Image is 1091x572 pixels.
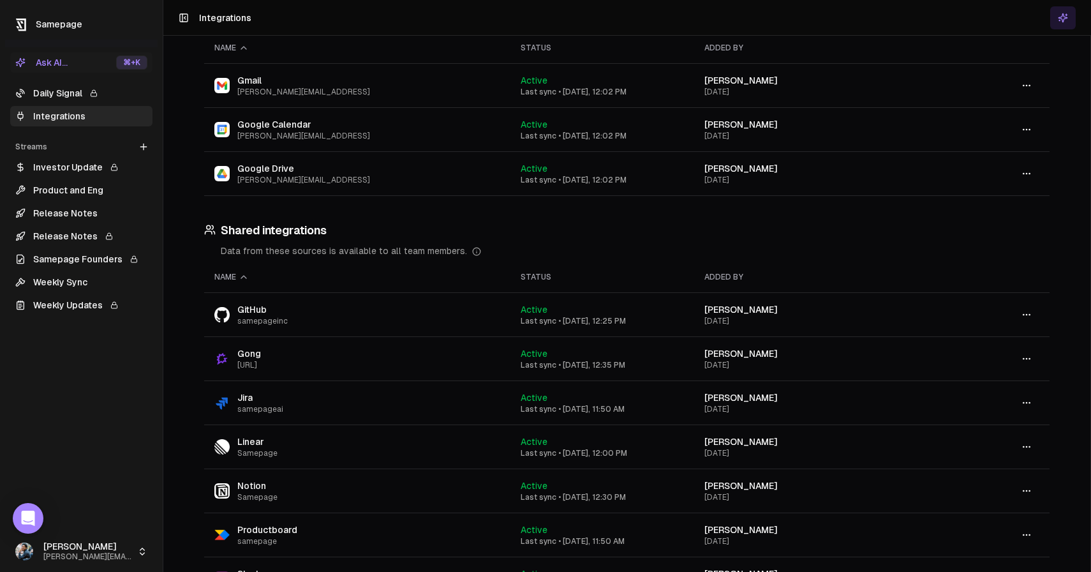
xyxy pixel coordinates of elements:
[521,448,684,458] div: Last sync • [DATE], 12:00 PM
[521,393,547,403] span: Active
[704,360,929,370] div: [DATE]
[704,536,929,546] div: [DATE]
[237,448,278,458] span: Samepage
[521,481,547,491] span: Active
[214,527,230,543] img: Productboard
[237,118,370,131] span: Google Calendar
[704,163,778,174] span: [PERSON_NAME]
[704,119,778,130] span: [PERSON_NAME]
[237,74,370,87] span: Gmail
[10,137,152,157] div: Streams
[10,203,152,223] a: Release Notes
[521,360,684,370] div: Last sync • [DATE], 12:35 PM
[521,437,547,447] span: Active
[237,303,288,316] span: GitHub
[10,157,152,177] a: Investor Update
[704,75,778,86] span: [PERSON_NAME]
[704,437,778,447] span: [PERSON_NAME]
[704,43,929,53] div: Added by
[214,122,230,137] img: Google Calendar
[521,75,547,86] span: Active
[237,523,297,536] span: Productboard
[704,131,929,141] div: [DATE]
[214,395,230,410] img: Jira
[704,272,929,282] div: Added by
[214,272,500,282] div: Name
[214,307,230,322] img: GitHub
[214,43,500,53] div: Name
[43,541,132,553] span: [PERSON_NAME]
[237,131,370,141] span: [PERSON_NAME][EMAIL_ADDRESS]
[521,43,684,53] div: Status
[10,536,152,567] button: [PERSON_NAME][PERSON_NAME][EMAIL_ADDRESS]
[521,119,547,130] span: Active
[237,479,278,492] span: Notion
[521,492,684,502] div: Last sync • [DATE], 12:30 PM
[521,163,547,174] span: Active
[10,272,152,292] a: Weekly Sync
[10,83,152,103] a: Daily Signal
[521,349,547,359] span: Active
[10,52,152,73] button: Ask AI...⌘+K
[521,525,547,535] span: Active
[704,448,929,458] div: [DATE]
[221,245,1050,257] div: Data from these sources is available to all team members.
[521,404,684,414] div: Last sync • [DATE], 11:50 AM
[116,56,147,70] div: ⌘ +K
[36,19,82,29] span: Samepage
[704,404,929,414] div: [DATE]
[704,305,778,315] span: [PERSON_NAME]
[521,175,684,185] div: Last sync • [DATE], 12:02 PM
[237,492,278,502] span: Samepage
[521,536,684,546] div: Last sync • [DATE], 11:50 AM
[10,295,152,315] a: Weekly Updates
[15,543,33,561] img: 1695405595226.jpeg
[704,316,929,326] div: [DATE]
[204,222,1050,239] h3: Shared integrations
[521,305,547,315] span: Active
[704,175,929,185] div: [DATE]
[214,351,230,366] img: Gong
[214,166,230,181] img: Google Drive
[15,56,68,69] div: Ask AI...
[237,87,370,97] span: [PERSON_NAME][EMAIL_ADDRESS]
[214,78,230,93] img: Gmail
[214,439,230,455] img: Linear
[237,360,261,370] span: [URL]
[521,131,684,141] div: Last sync • [DATE], 12:02 PM
[704,393,778,403] span: [PERSON_NAME]
[10,249,152,269] a: Samepage Founders
[521,316,684,326] div: Last sync • [DATE], 12:25 PM
[237,536,297,546] span: samepage
[704,525,778,535] span: [PERSON_NAME]
[13,503,43,534] div: Open Intercom Messenger
[237,316,288,326] span: samepageinc
[704,87,929,97] div: [DATE]
[43,552,132,562] span: [PERSON_NAME][EMAIL_ADDRESS]
[10,180,152,200] a: Product and Eng
[237,162,370,175] span: Google Drive
[237,404,283,414] span: samepageai
[521,272,684,282] div: Status
[704,481,778,491] span: [PERSON_NAME]
[237,391,283,404] span: Jira
[214,483,230,499] img: Notion
[10,226,152,246] a: Release Notes
[10,106,152,126] a: Integrations
[237,347,261,360] span: Gong
[237,175,370,185] span: [PERSON_NAME][EMAIL_ADDRESS]
[237,435,278,448] span: Linear
[521,87,684,97] div: Last sync • [DATE], 12:02 PM
[199,11,251,24] h1: Integrations
[704,349,778,359] span: [PERSON_NAME]
[704,492,929,502] div: [DATE]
